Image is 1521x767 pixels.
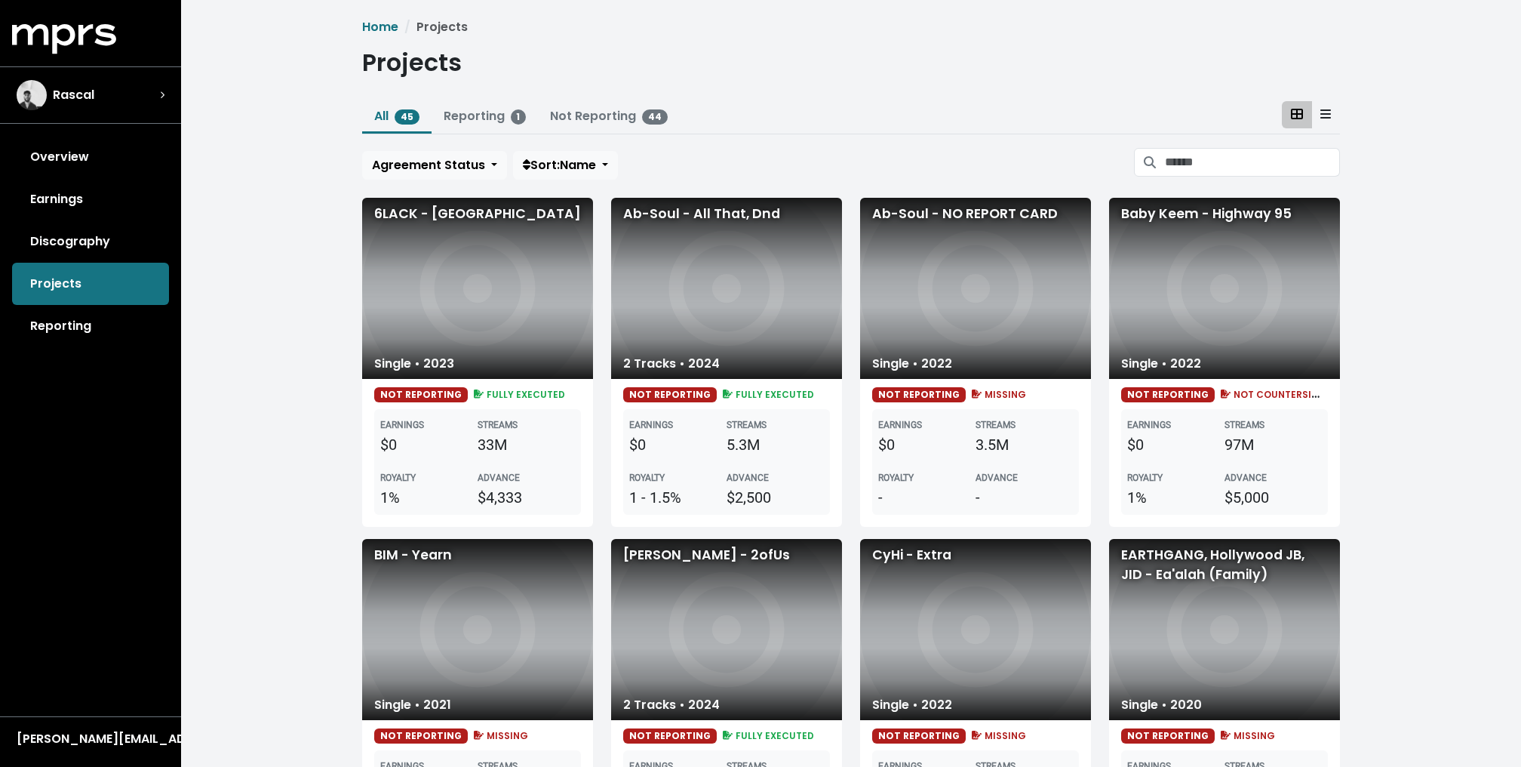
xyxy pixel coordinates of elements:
span: NOT REPORTING [1121,387,1215,402]
span: NOT REPORTING [872,387,966,402]
b: EARNINGS [629,420,673,430]
div: 3.5M [976,433,1073,456]
span: 44 [642,109,668,125]
a: mprs logo [12,29,116,47]
b: ADVANCE [727,473,769,483]
img: The selected account / producer [17,80,47,110]
div: - [878,486,976,509]
b: ROYALTY [878,473,914,483]
div: Single • 2023 [362,349,466,379]
div: Single • 2020 [1109,690,1214,720]
b: ADVANCE [976,473,1018,483]
div: [PERSON_NAME][EMAIL_ADDRESS][DOMAIN_NAME] [17,730,164,748]
b: STREAMS [478,420,518,430]
div: Single • 2022 [1109,349,1213,379]
span: MISSING [969,729,1027,742]
button: [PERSON_NAME][EMAIL_ADDRESS][DOMAIN_NAME] [12,729,169,749]
span: NOT REPORTING [1121,728,1215,744]
a: Reporting1 [444,107,527,125]
div: 6LACK - [GEOGRAPHIC_DATA] [362,198,593,379]
div: $0 [629,433,727,456]
b: EARNINGS [380,420,424,430]
span: 45 [395,109,419,125]
div: Ab-Soul - All That, Dnd [611,198,842,379]
nav: breadcrumb [362,18,1340,36]
span: MISSING [471,729,529,742]
b: EARNINGS [878,420,922,430]
div: Single • 2022 [860,349,964,379]
b: ROYALTY [380,473,416,483]
span: FULLY EXECUTED [720,388,815,401]
div: EARTHGANG, Hollywood JB, JID - Ea'alah (Family) [1109,539,1340,720]
div: $0 [878,433,976,456]
span: NOT REPORTING [623,728,717,744]
input: Search projects [1165,148,1340,177]
div: $2,500 [727,486,824,509]
span: NOT REPORTING [623,387,717,402]
button: Sort:Name [513,151,618,180]
div: BIM - Yearn [362,539,593,720]
li: Projects [398,18,468,36]
div: CyHi - Extra [860,539,1091,720]
a: All45 [374,107,419,125]
div: 33M [478,433,575,456]
svg: Table View [1320,108,1331,120]
div: Baby Keem - Highway 95 [1109,198,1340,379]
span: MISSING [969,388,1027,401]
span: Rascal [53,86,94,104]
button: Agreement Status [362,151,507,180]
a: Earnings [12,178,169,220]
span: Sort: Name [523,156,596,174]
div: $0 [380,433,478,456]
a: Overview [12,136,169,178]
div: - [976,486,1073,509]
b: ADVANCE [478,473,520,483]
b: ROYALTY [629,473,665,483]
span: FULLY EXECUTED [471,388,566,401]
div: [PERSON_NAME] - 2ofUs [611,539,842,720]
span: NOT REPORTING [872,728,966,744]
div: $5,000 [1224,486,1322,509]
b: EARNINGS [1127,420,1171,430]
a: Reporting [12,305,169,347]
span: Agreement Status [372,156,485,174]
div: Ab-Soul - NO REPORT CARD [860,198,1091,379]
div: 2 Tracks • 2024 [611,690,732,720]
div: 1% [1127,486,1224,509]
span: NOT REPORTING [374,728,468,744]
svg: Card View [1291,108,1303,120]
b: STREAMS [976,420,1016,430]
a: Home [362,18,398,35]
b: STREAMS [727,420,767,430]
div: Single • 2022 [860,690,964,720]
b: STREAMS [1224,420,1264,430]
a: Not Reporting44 [550,107,668,125]
span: 1 [511,109,527,125]
div: 1 - 1.5% [629,486,727,509]
div: 1% [380,486,478,509]
span: NOT COUNTERSIGNED [1218,388,1339,401]
a: Discography [12,220,169,263]
span: NOT REPORTING [374,387,468,402]
div: 5.3M [727,433,824,456]
h1: Projects [362,48,462,77]
b: ADVANCE [1224,473,1267,483]
span: FULLY EXECUTED [720,729,815,742]
div: Single • 2021 [362,690,463,720]
b: ROYALTY [1127,473,1163,483]
div: 2 Tracks • 2024 [611,349,732,379]
div: $0 [1127,433,1224,456]
div: $4,333 [478,486,575,509]
span: MISSING [1218,729,1276,742]
div: 97M [1224,433,1322,456]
